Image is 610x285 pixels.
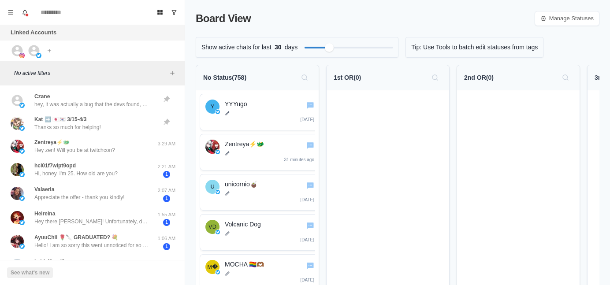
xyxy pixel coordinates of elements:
[411,43,434,52] p: Tip: Use
[305,100,315,110] button: Go to chat
[34,162,76,170] p: hcl01f7wipt9opd
[305,141,315,150] button: Go to chat
[163,171,170,178] span: 1
[156,211,178,218] p: 1:55 AM
[207,260,218,274] div: MOCHA 🏳️‍🌈🫶🏾
[225,220,316,229] p: Volcanic Dog
[19,244,25,249] img: picture
[201,43,272,52] p: Show active chats for last
[34,93,50,100] p: Czane
[34,233,118,241] p: AyuuChii 🌹🔪 GRADUATED? 💐
[156,259,178,266] p: 12:49 AM
[305,261,315,270] button: Go to chat
[19,103,25,108] img: picture
[44,45,55,56] button: Add account
[216,110,220,114] img: twitter
[19,220,25,225] img: picture
[225,100,316,109] p: YYYugo
[11,117,24,130] img: picture
[14,69,167,77] p: No active filters
[34,218,149,226] p: Hey there [PERSON_NAME]! Unfortunately, due to my own chronic migraines and that I've had to beco...
[208,220,216,234] div: Volcanic Dog
[301,277,314,283] p: [DATE]
[11,163,24,176] img: picture
[4,5,18,19] button: Menu
[36,53,41,58] img: picture
[19,53,25,58] img: picture
[34,115,86,123] p: Kat ➡️ 🇯🇵🇰🇷 3/15-4/3
[216,230,220,234] img: twitter
[11,28,56,37] p: Linked Accounts
[305,181,315,190] button: Go to chat
[7,267,53,278] button: See what's new
[34,193,125,201] p: Appreciate the offer - thank you kindly!
[216,270,220,274] img: twitter
[34,170,118,178] p: Hi, honey. I'm 25. How old are you?
[272,43,285,52] span: 30
[558,70,573,85] button: Search
[285,43,298,52] p: days
[167,68,178,78] button: Add filters
[205,140,219,154] img: Zentreya⚡🐲
[34,185,54,193] p: Valaeria
[334,73,361,82] p: 1st OR ( 0 )
[305,221,315,230] button: Go to chat
[11,187,24,200] img: picture
[11,235,24,248] img: picture
[156,235,178,242] p: 1:06 AM
[153,5,167,19] button: Board View
[464,73,494,82] p: 2nd OR ( 0 )
[34,100,149,108] p: hey, it was actually a bug that the devs found, they had pushed up a short-term fix while they pa...
[216,190,220,194] img: twitter
[11,259,24,272] img: picture
[210,180,214,194] div: unicornio🧉
[19,126,25,131] img: picture
[34,146,115,154] p: Hey zen! Will you be at twitchcon?
[163,243,170,250] span: 1
[301,196,314,203] p: [DATE]
[11,211,24,224] img: picture
[34,123,101,131] p: Thanks so much for helping!
[216,150,220,154] img: twitter
[225,260,316,269] p: MOCHA 🏳️‍🌈🫶🏾
[211,100,215,114] div: YYYugo
[301,116,314,123] p: [DATE]
[34,241,149,249] p: Hello! I am so sorry this went unnoticed for so long haha, my inbox was a mess! I was graduated f...
[225,180,316,189] p: unicornio🧉
[452,43,538,52] p: to batch edit statuses from tags
[18,5,32,19] button: Notifications
[298,70,312,85] button: Search
[163,195,170,202] span: 1
[34,258,68,266] p: kebh4feysj9o
[301,237,314,243] p: [DATE]
[203,73,246,82] p: No Status ( 758 )
[19,172,25,177] img: picture
[156,163,178,170] p: 2:21 AM
[535,11,599,26] a: Manage Statuses
[156,140,178,148] p: 3:29 AM
[428,70,442,85] button: Search
[34,138,70,146] p: Zentreya⚡🐲
[225,140,316,149] p: Zentreya⚡🐲
[163,219,170,226] span: 1
[167,5,181,19] button: Show unread conversations
[325,43,334,52] div: Filter by activity days
[436,43,450,52] a: Tools
[11,140,24,153] img: picture
[34,210,55,218] p: Helreina
[19,196,25,201] img: picture
[196,11,251,26] p: Board View
[19,148,25,154] img: picture
[156,187,178,194] p: 2:07 AM
[284,156,314,163] p: 31 minutes ago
